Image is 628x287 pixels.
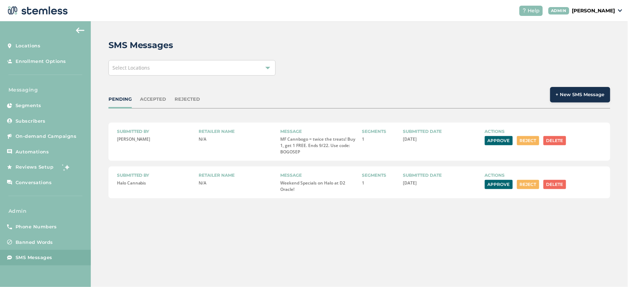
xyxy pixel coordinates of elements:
[16,133,77,140] span: On-demand Campaigns
[199,128,275,135] label: Retailer name
[517,136,539,145] button: Reject
[556,91,605,98] span: + New SMS Message
[16,239,53,246] span: Banned Words
[362,128,398,135] label: Segments
[16,102,41,109] span: Segments
[16,148,49,156] span: Automations
[280,180,356,193] p: Weekend Specials on Halo at D2 Oracle!
[485,136,513,145] button: Approve
[280,172,356,178] label: Message
[117,136,193,142] p: [PERSON_NAME]
[403,136,479,142] p: [DATE]
[6,4,68,18] img: logo-dark-0685b13c.svg
[403,172,479,178] label: Submitted date
[280,128,356,135] label: Message
[485,180,513,189] button: Approve
[550,87,610,102] button: + New SMS Message
[572,7,615,14] p: [PERSON_NAME]
[517,180,539,189] button: Reject
[280,136,356,155] p: MF Cannbogo = twice the treats! Buy 1, get 1 FREE. Ends 9/22. Use code: BOGOSEP
[362,180,398,186] p: 1
[16,164,54,171] span: Reviews Setup
[199,172,275,178] label: Retailer name
[175,96,200,103] div: REJECTED
[528,7,540,14] span: Help
[16,179,52,186] span: Conversations
[485,128,602,135] label: Actions
[117,180,193,186] p: Halo Cannabis
[522,8,527,13] img: icon-help-white-03924b79.svg
[403,128,479,135] label: Submitted date
[16,254,52,261] span: SMS Messages
[112,64,150,71] span: Select Locations
[117,172,193,178] label: Submitted by
[16,42,41,49] span: Locations
[199,180,275,186] p: N/A
[16,58,66,65] span: Enrollment Options
[485,172,602,178] label: Actions
[544,180,566,189] button: Delete
[548,7,570,14] div: ADMIN
[618,9,622,12] img: icon_down-arrow-small-66adaf34.svg
[16,118,46,125] span: Subscribers
[403,180,479,186] p: [DATE]
[362,136,398,142] p: 1
[544,136,566,145] button: Delete
[16,223,57,230] span: Phone Numbers
[108,96,132,103] div: PENDING
[108,39,174,52] h2: SMS Messages
[59,160,73,174] img: glitter-stars-b7820f95.gif
[117,128,193,135] label: Submitted by
[76,28,84,33] img: icon-arrow-back-accent-c549486e.svg
[362,172,398,178] label: Segments
[593,253,628,287] iframe: Chat Widget
[140,96,166,103] div: ACCEPTED
[199,136,275,142] p: N/A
